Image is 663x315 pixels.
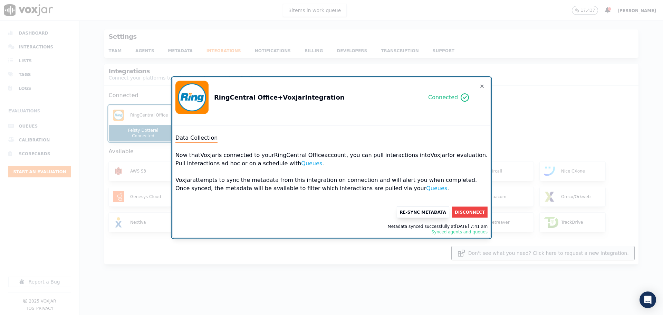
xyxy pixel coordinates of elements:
div: Now that Voxjar is connected to your RingCentral Office account, you can pull interactions into V... [175,145,488,198]
div: Connected [410,90,488,104]
a: Queues [301,160,322,166]
div: Synced agents and queues [431,229,488,234]
a: Queues [426,185,447,191]
img: RingCentral Office [175,81,209,114]
div: Open Intercom Messenger [640,291,656,308]
div: Metadata synced successfully at [DATE] 7:41 am [175,223,488,234]
div: RingCentral Office + Voxjar Integration [209,92,345,102]
div: Data Collection [175,133,218,142]
button: Re-Sync Metadata [396,206,449,218]
button: Disconnect [452,206,488,217]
